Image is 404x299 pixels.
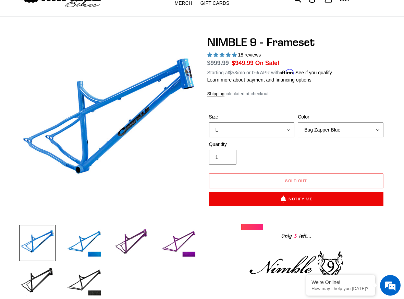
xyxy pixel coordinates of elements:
span: MERCH [175,0,192,6]
img: Load image into Gallery viewer, NIMBLE 9 - Frameset [66,225,102,261]
label: Color [298,113,383,121]
h1: NIMBLE 9 - Frameset [207,36,385,49]
span: Sold out [285,178,307,183]
a: Learn more about payment and financing options [207,77,311,83]
button: Sold out [209,173,384,188]
span: $53 [229,70,237,75]
p: How may I help you today? [311,286,370,291]
span: Affirm [280,69,294,75]
div: Only left... [241,230,351,241]
span: On Sale! [255,59,280,67]
a: Shipping [207,91,225,97]
img: Load image into Gallery viewer, NIMBLE 9 - Frameset [160,225,197,261]
span: GIFT CARDS [200,0,230,6]
div: calculated at checkout. [207,90,385,97]
p: Starting at /mo or 0% APR with . [207,67,332,76]
button: Notify Me [209,192,384,206]
span: 18 reviews [238,52,261,58]
label: Quantity [209,141,295,148]
span: 5 [292,232,299,240]
img: Load image into Gallery viewer, NIMBLE 9 - Frameset [19,225,56,261]
a: See if you qualify - Learn more about Affirm Financing (opens in modal) [295,70,332,75]
span: 4.89 stars [207,52,238,58]
label: Size [209,113,295,121]
div: We're Online! [311,279,370,285]
span: $949.99 [232,60,254,66]
s: $999.99 [207,60,229,66]
img: Load image into Gallery viewer, NIMBLE 9 - Frameset [113,225,150,261]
